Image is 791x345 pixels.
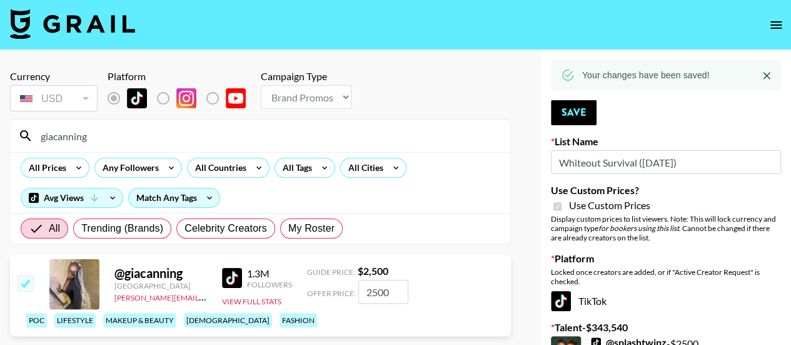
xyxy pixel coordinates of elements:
span: Trending (Brands) [81,221,163,236]
input: Search by User Name [33,126,503,146]
strong: $ 2,500 [358,265,388,277]
img: TikTok [222,268,242,288]
img: Grail Talent [10,9,135,39]
div: poc [26,313,47,327]
button: Save [551,100,597,125]
div: Avg Views [21,188,123,207]
button: Close [757,66,776,85]
span: Use Custom Prices [569,199,650,212]
label: List Name [551,135,781,148]
div: All Prices [21,158,69,177]
button: View Full Stats [222,297,281,306]
div: lifestyle [54,313,96,327]
input: 2,500 [358,280,408,304]
div: All Cities [341,158,386,177]
span: My Roster [288,221,335,236]
span: Guide Price: [307,267,355,277]
div: [GEOGRAPHIC_DATA] [114,281,207,291]
div: 1.3M [247,267,292,280]
span: All [49,221,60,236]
div: Currency is locked to USD [10,83,98,114]
span: Offer Price: [307,289,356,298]
div: All Tags [275,158,315,177]
div: Any Followers [95,158,161,177]
div: fashion [280,313,317,327]
div: Locked once creators are added, or if "Active Creator Request" is checked. [551,267,781,286]
div: Platform [108,70,256,83]
div: Followers [247,280,292,289]
img: Instagram [176,88,196,108]
button: open drawer [763,13,788,38]
div: Display custom prices to list viewers. Note: This will lock currency and campaign type . Cannot b... [551,214,781,242]
em: for bookers using this list [598,224,679,233]
div: USD [13,88,95,110]
div: All Countries [188,158,249,177]
div: [DEMOGRAPHIC_DATA] [184,313,272,327]
div: Match Any Tags [129,188,219,207]
div: Your changes have been saved! [582,64,710,86]
div: Campaign Type [261,70,351,83]
img: TikTok [127,88,147,108]
a: [PERSON_NAME][EMAIL_ADDRESS][PERSON_NAME][DOMAIN_NAME] [114,291,359,302]
div: Currency [10,70,98,83]
div: TikTok [551,291,781,311]
img: TikTok [551,291,571,311]
div: List locked to TikTok. [108,85,256,111]
span: Celebrity Creators [184,221,267,236]
label: Use Custom Prices? [551,184,781,197]
label: Platform [551,252,781,265]
div: makeup & beauty [103,313,176,327]
img: YouTube [226,88,246,108]
div: @ giacanning [114,265,207,281]
label: Talent - $ 343,540 [551,321,781,334]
